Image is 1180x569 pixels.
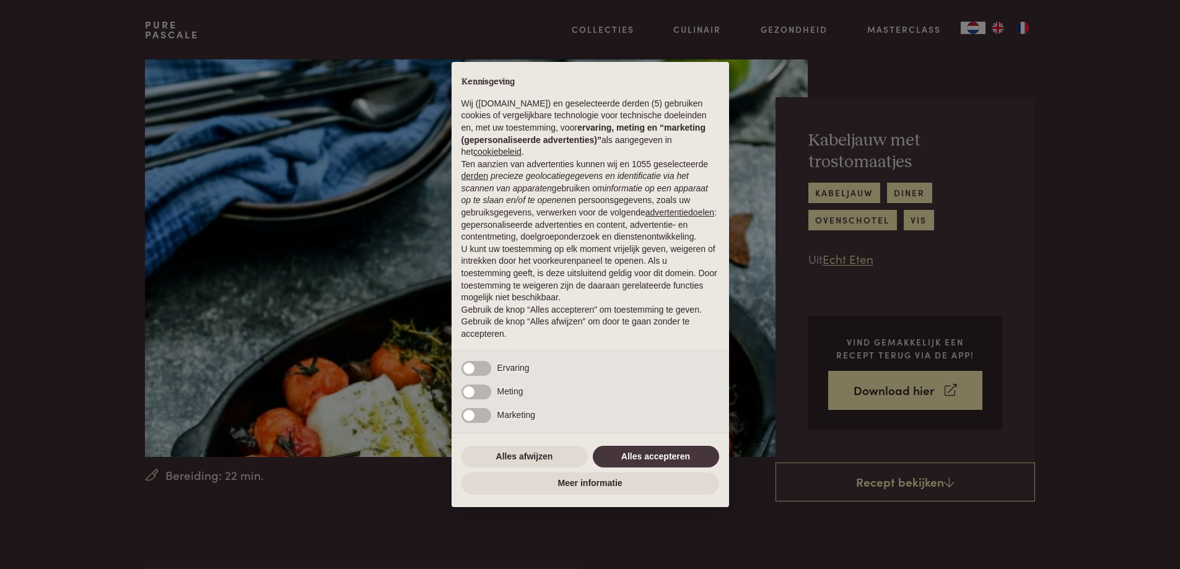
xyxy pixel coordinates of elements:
span: Marketing [497,410,535,420]
span: Meting [497,386,523,396]
span: Ervaring [497,363,530,373]
em: precieze geolocatiegegevens en identificatie via het scannen van apparaten [461,171,689,193]
button: advertentiedoelen [645,207,714,219]
p: Gebruik de knop “Alles accepteren” om toestemming te geven. Gebruik de knop “Alles afwijzen” om d... [461,304,719,341]
strong: ervaring, meting en “marketing (gepersonaliseerde advertenties)” [461,123,706,145]
button: Alles accepteren [593,446,719,468]
p: U kunt uw toestemming op elk moment vrijelijk geven, weigeren of intrekken door het voorkeurenpan... [461,243,719,304]
p: Wij ([DOMAIN_NAME]) en geselecteerde derden (5) gebruiken cookies of vergelijkbare technologie vo... [461,98,719,159]
p: Ten aanzien van advertenties kunnen wij en 1055 geselecteerde gebruiken om en persoonsgegevens, z... [461,159,719,243]
h2: Kennisgeving [461,77,719,88]
button: Alles afwijzen [461,446,588,468]
em: informatie op een apparaat op te slaan en/of te openen [461,183,709,206]
button: Meer informatie [461,472,719,495]
button: derden [461,170,489,183]
a: cookiebeleid [473,147,522,157]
